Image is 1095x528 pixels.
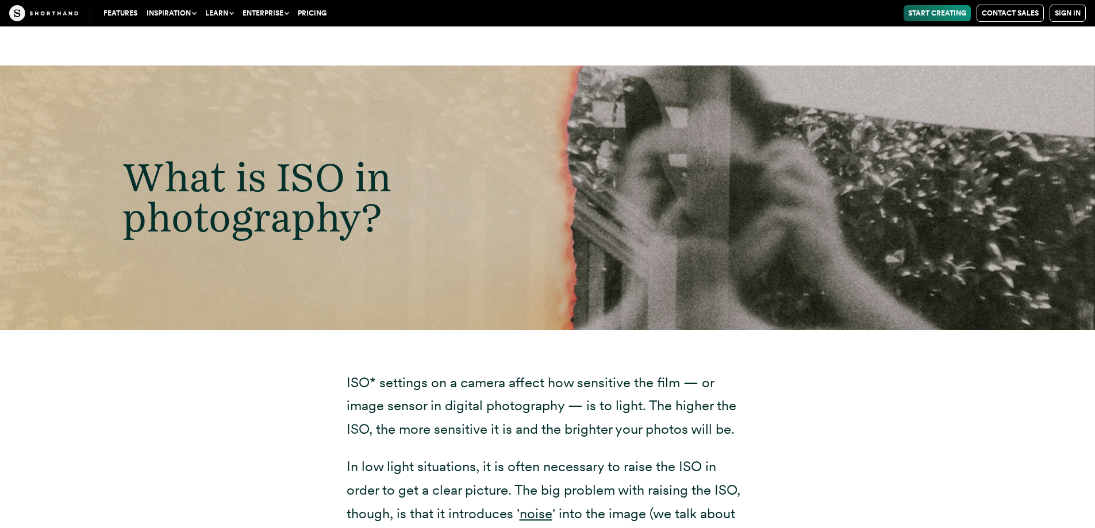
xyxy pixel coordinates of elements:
button: Enterprise [238,5,293,21]
a: Sign in [1050,5,1086,22]
a: Pricing [293,5,331,21]
a: Start Creating [904,5,971,21]
button: Inspiration [142,5,201,21]
a: noise [520,505,552,522]
button: Learn [201,5,238,21]
span: What is ISO in photography? [122,153,391,241]
a: Features [99,5,142,21]
a: Contact Sales [977,5,1044,22]
p: ISO* settings on a camera affect how sensitive the film — or image sensor in digital photography ... [347,371,749,441]
img: The Craft [9,5,78,21]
